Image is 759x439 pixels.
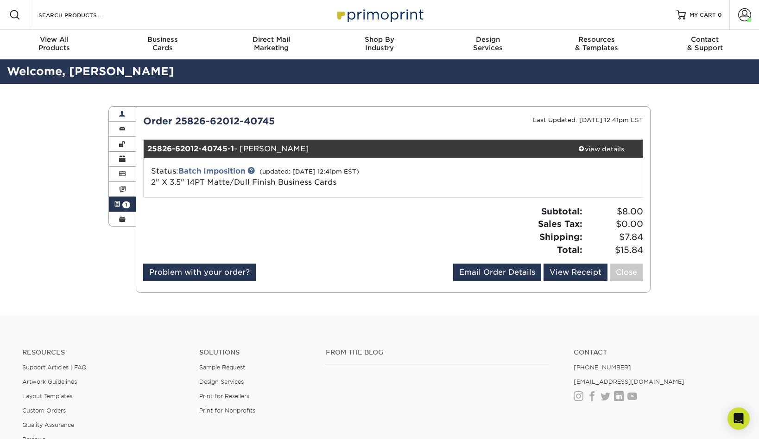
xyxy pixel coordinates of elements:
div: view details [559,144,643,154]
div: Marketing [217,35,325,52]
span: Direct Mail [217,35,325,44]
img: Primoprint [333,5,426,25]
a: Email Order Details [453,264,541,281]
a: Shop ByIndustry [325,30,434,59]
a: Contact& Support [651,30,759,59]
a: View Receipt [544,264,607,281]
a: Contact [574,349,737,356]
a: [PHONE_NUMBER] [574,364,631,371]
div: Open Intercom Messenger [727,407,750,430]
a: Custom Orders [22,407,66,414]
h4: Solutions [199,349,312,356]
a: Sample Request [199,364,245,371]
span: Contact [651,35,759,44]
small: (updated: [DATE] 12:41pm EST) [259,168,359,175]
span: Business [108,35,217,44]
input: SEARCH PRODUCTS..... [38,9,128,20]
div: & Support [651,35,759,52]
a: [EMAIL_ADDRESS][DOMAIN_NAME] [574,378,684,385]
span: Shop By [325,35,434,44]
a: Direct MailMarketing [217,30,325,59]
strong: Total: [557,245,582,255]
iframe: Google Customer Reviews [2,411,79,436]
span: Design [434,35,542,44]
a: view details [559,140,643,158]
span: Resources [542,35,651,44]
span: $0.00 [585,218,643,231]
strong: Subtotal: [541,206,582,216]
a: Resources& Templates [542,30,651,59]
a: 2" X 3.5" 14PT Matte/Dull Finish Business Cards [151,178,336,187]
a: Support Articles | FAQ [22,364,87,371]
strong: Sales Tax: [538,219,582,229]
div: - [PERSON_NAME] [144,140,560,158]
a: Design Services [199,378,244,385]
a: DesignServices [434,30,542,59]
span: $15.84 [585,244,643,257]
span: 1 [122,201,130,208]
a: Print for Nonprofits [199,407,255,414]
div: Industry [325,35,434,52]
div: Services [434,35,542,52]
span: 0 [718,12,722,18]
a: Print for Resellers [199,393,249,400]
strong: Shipping: [539,232,582,242]
div: & Templates [542,35,651,52]
strong: 25826-62012-40745-1 [147,144,234,153]
a: Artwork Guidelines [22,378,77,385]
a: Batch Imposition [178,167,245,175]
div: Cards [108,35,217,52]
span: $8.00 [585,205,643,218]
small: Last Updated: [DATE] 12:41pm EST [533,116,643,123]
a: Problem with your order? [143,264,256,281]
span: $7.84 [585,231,643,244]
h4: From the Blog [326,349,549,356]
a: 1 [109,197,136,212]
div: Order 25826-62012-40745 [136,114,393,128]
h4: Resources [22,349,185,356]
span: MY CART [689,11,716,19]
a: Close [610,264,643,281]
div: Status: [144,166,476,188]
a: BusinessCards [108,30,217,59]
a: Layout Templates [22,393,72,400]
